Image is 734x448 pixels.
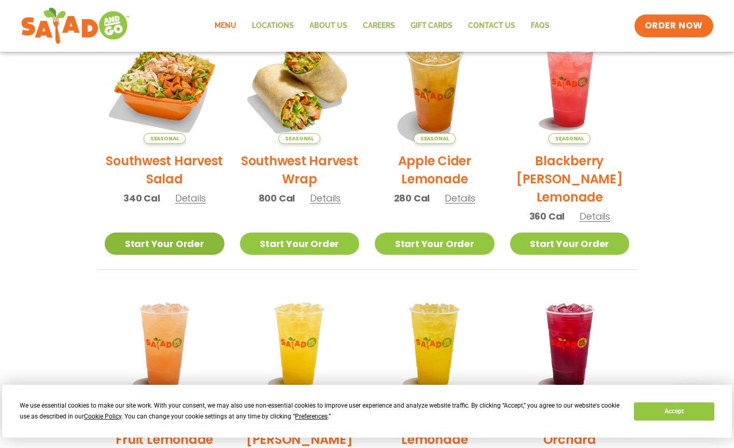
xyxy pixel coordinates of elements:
[460,14,523,38] a: Contact Us
[529,209,565,223] span: 360 Cal
[123,191,160,205] span: 340 Cal
[240,152,360,188] h2: Southwest Harvest Wrap
[144,133,186,144] span: Seasonal
[244,14,302,38] a: Locations
[445,192,475,205] span: Details
[403,14,460,38] a: GIFT CARDS
[580,210,610,223] span: Details
[295,413,328,420] span: Preferences
[634,402,714,421] button: Accept
[21,5,130,47] img: new-SAG-logo-768×292
[510,24,630,144] img: Product photo for Blackberry Bramble Lemonade
[375,285,495,405] img: Product photo for Mango Grove Lemonade
[634,15,713,37] a: ORDER NOW
[548,133,590,144] span: Seasonal
[510,233,630,255] a: Start Your Order
[240,285,360,405] img: Product photo for Sunkissed Yuzu Lemonade
[175,192,206,205] span: Details
[510,285,630,405] img: Product photo for Black Cherry Orchard Lemonade
[523,14,557,38] a: FAQs
[84,413,121,420] span: Cookie Policy
[510,152,630,206] h2: Blackberry [PERSON_NAME] Lemonade
[394,191,430,205] span: 280 Cal
[20,400,622,422] div: We use essential cookies to make our site work. With your consent, we may also use non-essential ...
[375,152,495,188] h2: Apple Cider Lemonade
[240,24,360,144] img: Product photo for Southwest Harvest Wrap
[240,233,360,255] a: Start Your Order
[105,285,224,405] img: Product photo for Summer Stone Fruit Lemonade
[207,14,244,38] a: Menu
[375,233,495,255] a: Start Your Order
[105,24,224,144] img: Product photo for Southwest Harvest Salad
[414,133,456,144] span: Seasonal
[259,191,295,205] span: 800 Cal
[105,152,224,188] h2: Southwest Harvest Salad
[105,233,224,255] a: Start Your Order
[207,14,557,38] nav: Menu
[278,133,320,144] span: Seasonal
[375,24,495,144] img: Product photo for Apple Cider Lemonade
[310,192,341,205] span: Details
[2,385,732,438] div: Cookie Consent Prompt
[355,14,403,38] a: Careers
[645,20,703,32] span: ORDER NOW
[302,14,355,38] a: About Us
